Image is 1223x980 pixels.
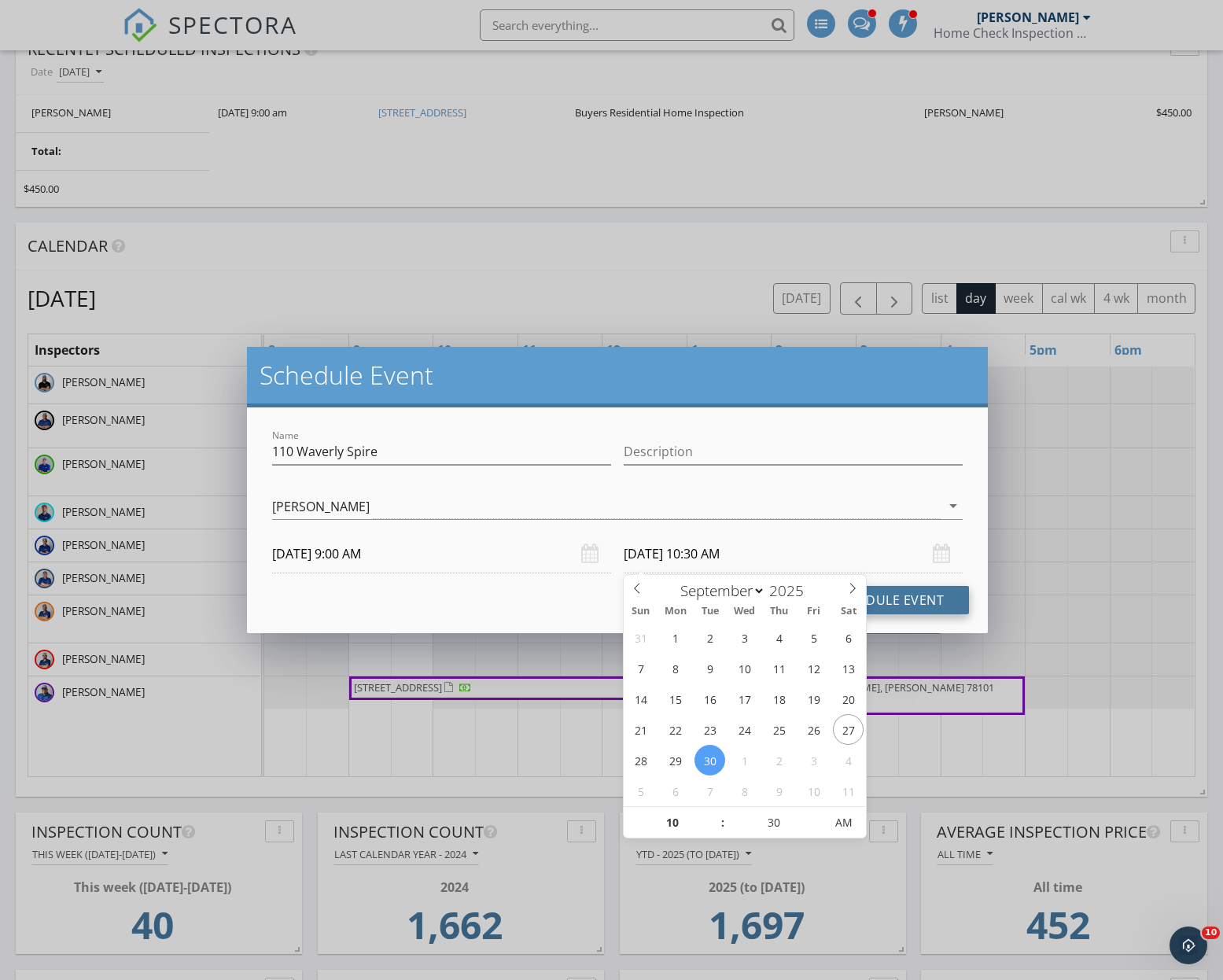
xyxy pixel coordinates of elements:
[822,807,865,838] span: Click to toggle
[625,683,656,714] span: September 14, 2025
[833,683,864,714] span: September 20, 2025
[764,714,794,745] span: September 25, 2025
[764,622,794,653] span: September 4, 2025
[764,653,794,683] span: September 11, 2025
[660,714,691,745] span: September 22, 2025
[660,653,691,683] span: September 8, 2025
[833,776,864,806] span: October 11, 2025
[833,622,864,653] span: September 6, 2025
[1170,927,1207,964] iframe: Intercom live chat
[798,622,829,653] span: September 5, 2025
[272,499,370,514] div: [PERSON_NAME]
[798,714,829,745] span: September 26, 2025
[624,606,658,617] span: Sun
[694,714,725,745] span: September 23, 2025
[764,745,794,776] span: October 2, 2025
[808,586,969,614] button: Schedule Event
[694,683,725,714] span: September 16, 2025
[833,714,864,745] span: September 27, 2025
[798,653,829,683] span: September 12, 2025
[694,622,725,653] span: September 2, 2025
[729,683,760,714] span: September 17, 2025
[729,653,760,683] span: September 10, 2025
[625,714,656,745] span: September 21, 2025
[728,606,762,617] span: Wed
[729,714,760,745] span: September 24, 2025
[833,745,864,776] span: October 4, 2025
[694,776,725,806] span: October 7, 2025
[764,776,794,806] span: October 9, 2025
[272,535,611,573] input: Select date
[833,653,864,683] span: September 13, 2025
[729,622,760,653] span: September 3, 2025
[944,496,963,515] i: arrow_drop_down
[694,745,725,776] span: September 30, 2025
[729,776,760,806] span: October 8, 2025
[694,653,725,683] span: September 9, 2025
[625,745,656,776] span: September 28, 2025
[831,606,866,617] span: Sat
[660,683,691,714] span: September 15, 2025
[764,683,794,714] span: September 18, 2025
[693,606,728,617] span: Tue
[625,622,656,653] span: August 31, 2025
[658,606,693,617] span: Mon
[762,606,797,617] span: Thu
[260,359,975,391] h2: Schedule Event
[660,745,691,776] span: September 29, 2025
[1202,927,1220,939] span: 10
[798,745,829,776] span: October 3, 2025
[720,807,725,838] span: :
[625,653,656,683] span: September 7, 2025
[660,776,691,806] span: October 6, 2025
[624,535,963,573] input: Select date
[625,776,656,806] span: October 5, 2025
[660,622,691,653] span: September 1, 2025
[729,745,760,776] span: October 1, 2025
[797,606,831,617] span: Fri
[798,683,829,714] span: September 19, 2025
[798,776,829,806] span: October 10, 2025
[765,580,817,601] input: Year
